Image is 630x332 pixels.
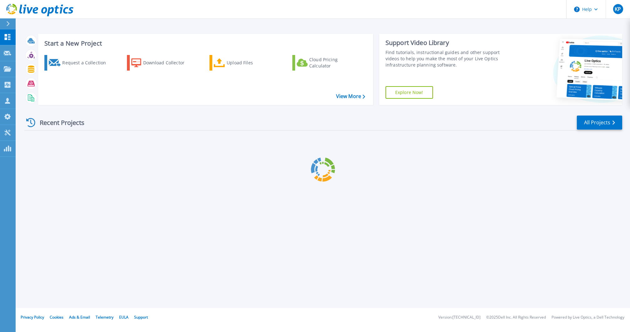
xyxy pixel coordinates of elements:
[50,315,63,320] a: Cookies
[119,315,129,320] a: EULA
[44,55,114,71] a: Request a Collection
[69,315,90,320] a: Ads & Email
[96,315,113,320] a: Telemetry
[24,115,93,130] div: Recent Projects
[292,55,362,71] a: Cloud Pricing Calculator
[336,93,365,99] a: View More
[386,49,510,68] div: Find tutorials, instructional guides and other support videos to help you make the most of your L...
[552,315,624,320] li: Powered by Live Optics, a Dell Technology
[62,57,112,69] div: Request a Collection
[134,315,148,320] a: Support
[577,116,622,130] a: All Projects
[438,315,481,320] li: Version: [TECHNICAL_ID]
[386,39,510,47] div: Support Video Library
[309,57,359,69] div: Cloud Pricing Calculator
[209,55,279,71] a: Upload Files
[615,7,621,12] span: KP
[143,57,193,69] div: Download Collector
[386,86,433,99] a: Explore Now!
[21,315,44,320] a: Privacy Policy
[44,40,365,47] h3: Start a New Project
[227,57,277,69] div: Upload Files
[127,55,197,71] a: Download Collector
[486,315,546,320] li: © 2025 Dell Inc. All Rights Reserved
